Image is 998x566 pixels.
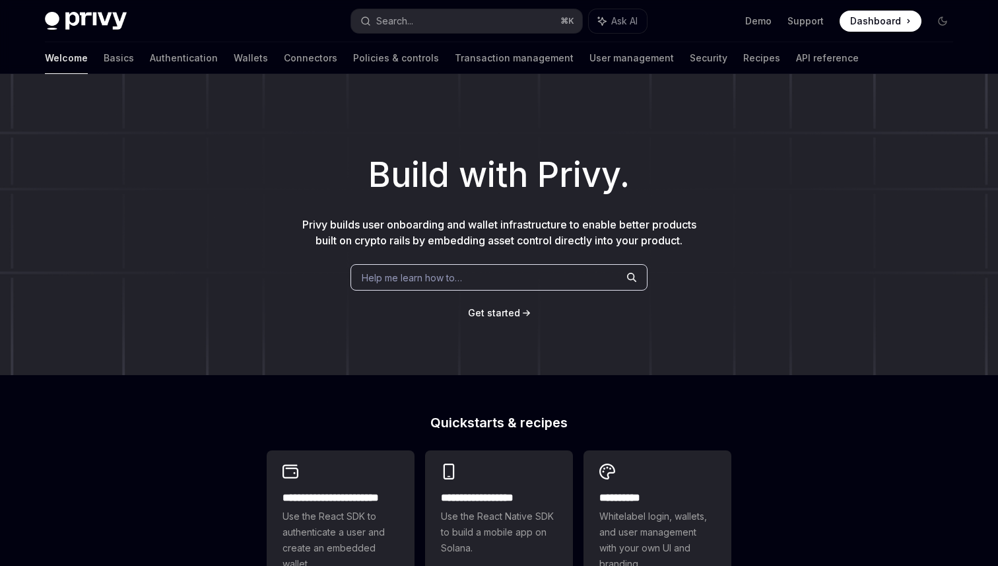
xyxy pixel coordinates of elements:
[376,13,413,29] div: Search...
[234,42,268,74] a: Wallets
[351,9,582,33] button: Search...⌘K
[745,15,772,28] a: Demo
[560,16,574,26] span: ⌘ K
[302,218,696,247] span: Privy builds user onboarding and wallet infrastructure to enable better products built on crypto ...
[743,42,780,74] a: Recipes
[353,42,439,74] a: Policies & controls
[104,42,134,74] a: Basics
[787,15,824,28] a: Support
[284,42,337,74] a: Connectors
[932,11,953,32] button: Toggle dark mode
[468,306,520,320] a: Get started
[45,12,127,30] img: dark logo
[589,42,674,74] a: User management
[589,9,647,33] button: Ask AI
[850,15,901,28] span: Dashboard
[21,149,977,201] h1: Build with Privy.
[455,42,574,74] a: Transaction management
[441,509,557,556] span: Use the React Native SDK to build a mobile app on Solana.
[796,42,859,74] a: API reference
[468,307,520,318] span: Get started
[840,11,921,32] a: Dashboard
[45,42,88,74] a: Welcome
[267,416,731,429] h2: Quickstarts & recipes
[150,42,218,74] a: Authentication
[690,42,727,74] a: Security
[611,15,638,28] span: Ask AI
[362,271,462,285] span: Help me learn how to…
